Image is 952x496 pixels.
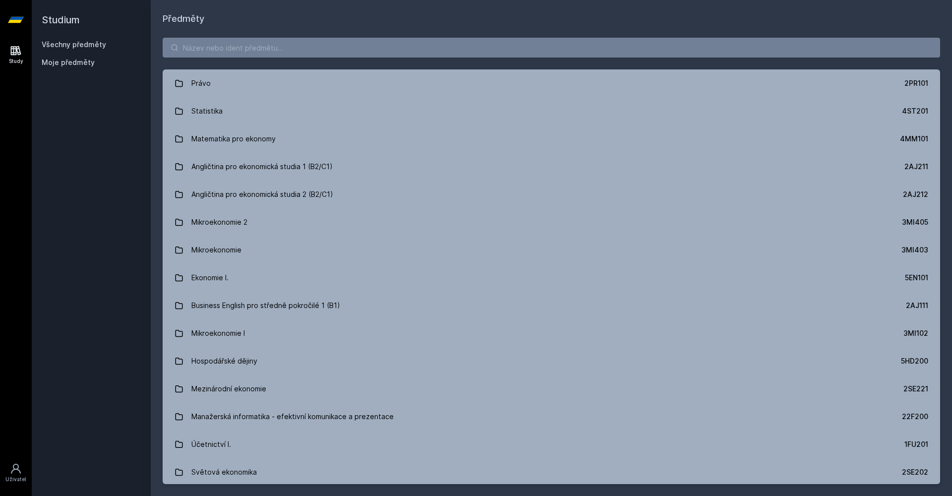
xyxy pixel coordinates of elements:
div: 4MM101 [900,134,928,144]
div: Uživatel [5,476,26,483]
a: Statistika 4ST201 [163,97,940,125]
div: Statistika [191,101,223,121]
span: Moje předměty [42,58,95,67]
a: Účetnictví I. 1FU201 [163,431,940,458]
div: 2AJ111 [906,301,928,310]
a: Business English pro středně pokročilé 1 (B1) 2AJ111 [163,292,940,319]
div: Angličtina pro ekonomická studia 1 (B2/C1) [191,157,333,177]
div: 2SE202 [902,467,928,477]
div: Hospodářské dějiny [191,351,257,371]
a: Ekonomie I. 5EN101 [163,264,940,292]
a: Manažerská informatika - efektivní komunikace a prezentace 22F200 [163,403,940,431]
div: Mikroekonomie 2 [191,212,247,232]
div: 2SE221 [903,384,928,394]
a: Mikroekonomie 3MI403 [163,236,940,264]
input: Název nebo ident předmětu… [163,38,940,58]
div: Matematika pro ekonomy [191,129,276,149]
div: Business English pro středně pokročilé 1 (B1) [191,296,340,315]
div: 3MI403 [901,245,928,255]
a: Mikroekonomie 2 3MI405 [163,208,940,236]
div: 5HD200 [901,356,928,366]
a: Všechny předměty [42,40,106,49]
div: Mikroekonomie I [191,323,245,343]
div: 2PR101 [904,78,928,88]
a: Hospodářské dějiny 5HD200 [163,347,940,375]
div: Angličtina pro ekonomická studia 2 (B2/C1) [191,185,333,204]
div: Mikroekonomie [191,240,241,260]
div: Manažerská informatika - efektivní komunikace a prezentace [191,407,394,427]
div: 22F200 [902,412,928,422]
a: Angličtina pro ekonomická studia 2 (B2/C1) 2AJ212 [163,181,940,208]
div: Světová ekonomika [191,462,257,482]
h1: Předměty [163,12,940,26]
a: Matematika pro ekonomy 4MM101 [163,125,940,153]
div: Study [9,58,23,65]
a: Právo 2PR101 [163,69,940,97]
div: 2AJ212 [903,189,928,199]
a: Mikroekonomie I 3MI102 [163,319,940,347]
div: 1FU201 [904,439,928,449]
a: Světová ekonomika 2SE202 [163,458,940,486]
a: Mezinárodní ekonomie 2SE221 [163,375,940,403]
a: Study [2,40,30,70]
div: 2AJ211 [904,162,928,172]
div: Ekonomie I. [191,268,229,288]
div: 3MI102 [903,328,928,338]
div: Mezinárodní ekonomie [191,379,266,399]
a: Uživatel [2,458,30,488]
div: 3MI405 [902,217,928,227]
div: Účetnictví I. [191,434,231,454]
div: Právo [191,73,211,93]
div: 4ST201 [902,106,928,116]
div: 5EN101 [905,273,928,283]
a: Angličtina pro ekonomická studia 1 (B2/C1) 2AJ211 [163,153,940,181]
